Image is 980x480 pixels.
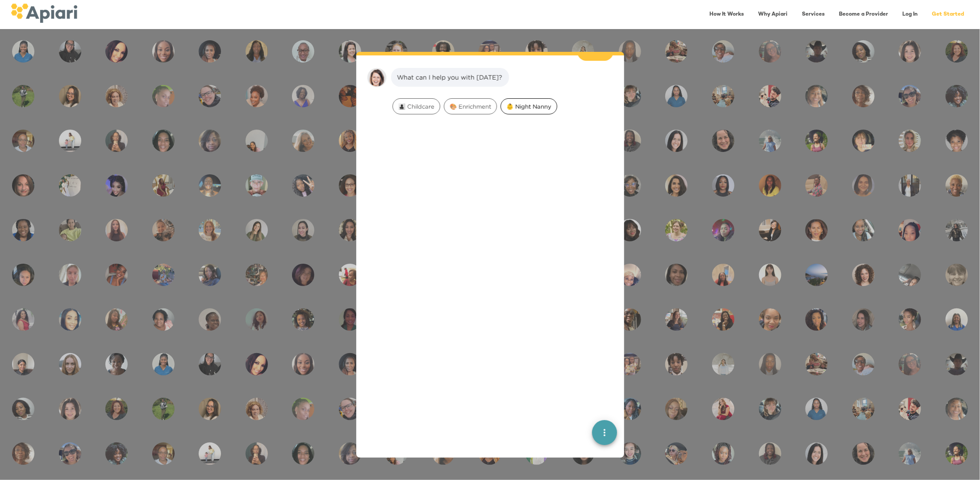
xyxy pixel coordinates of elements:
[397,73,503,82] div: What can I help you with [DATE]?
[500,98,557,114] div: 👶 Night Nanny
[367,68,387,88] img: amy.37686e0395c82528988e.png
[444,102,496,111] span: 🎨 Enrichment
[797,5,830,24] a: Services
[11,4,77,23] img: logo
[834,5,893,24] a: Become a Provider
[501,102,557,111] span: 👶 Night Nanny
[897,5,923,24] a: Log In
[753,5,793,24] a: Why Apiari
[592,420,617,445] button: quick menu
[393,102,440,111] span: 👩‍👧‍👦 Childcare
[392,98,440,114] div: 👩‍👧‍👦 Childcare
[704,5,749,24] a: How It Works
[444,98,497,114] div: 🎨 Enrichment
[926,5,969,24] a: Get Started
